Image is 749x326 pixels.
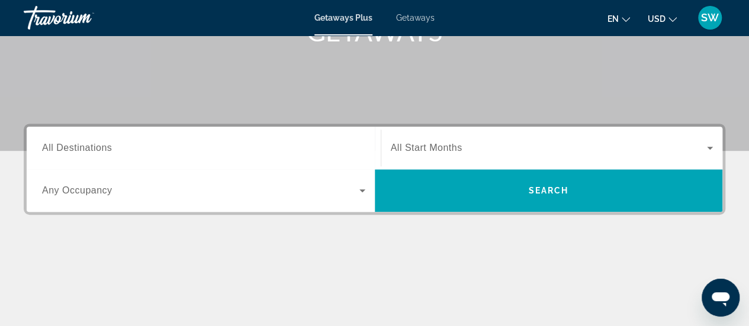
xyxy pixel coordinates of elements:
[391,143,462,153] span: All Start Months
[42,185,112,195] span: Any Occupancy
[607,10,630,27] button: Change language
[607,14,619,24] span: en
[701,12,719,24] span: SW
[375,169,723,212] button: Search
[648,14,666,24] span: USD
[396,13,435,22] a: Getaways
[24,2,142,33] a: Travorium
[27,127,722,212] div: Search widget
[528,186,568,195] span: Search
[695,5,725,30] button: User Menu
[648,10,677,27] button: Change currency
[42,143,112,153] span: All Destinations
[702,279,740,317] iframe: Button to launch messaging window
[314,13,372,22] a: Getaways Plus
